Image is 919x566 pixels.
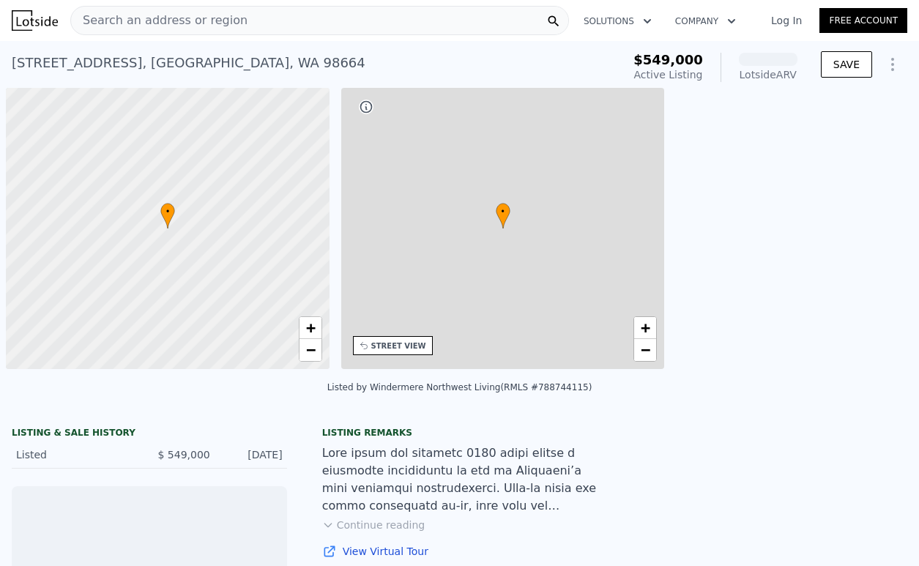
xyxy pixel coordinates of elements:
[12,10,58,31] img: Lotside
[299,317,321,339] a: Zoom in
[322,518,425,532] button: Continue reading
[634,69,703,81] span: Active Listing
[327,382,592,392] div: Listed by Windermere Northwest Living (RMLS #788744115)
[322,544,598,559] a: View Virtual Tour
[754,13,819,28] a: Log In
[299,339,321,361] a: Zoom out
[633,52,703,67] span: $549,000
[641,340,650,359] span: −
[821,51,872,78] button: SAVE
[371,340,426,351] div: STREET VIEW
[160,205,175,218] span: •
[819,8,907,33] a: Free Account
[305,340,315,359] span: −
[157,449,209,461] span: $ 549,000
[322,444,598,515] div: Lore ipsum dol sitametc 0180 adipi elitse d eiusmodte incididuntu la etd ma Aliquaeni’a mini veni...
[16,447,138,462] div: Listed
[663,8,748,34] button: Company
[572,8,663,34] button: Solutions
[641,319,650,337] span: +
[71,12,248,29] span: Search an address or region
[12,427,287,442] div: LISTING & SALE HISTORY
[222,447,283,462] div: [DATE]
[878,50,907,79] button: Show Options
[739,67,797,82] div: Lotside ARV
[322,427,598,439] div: Listing remarks
[634,317,656,339] a: Zoom in
[496,203,510,228] div: •
[12,53,365,73] div: [STREET_ADDRESS] , [GEOGRAPHIC_DATA] , WA 98664
[305,319,315,337] span: +
[496,205,510,218] span: •
[160,203,175,228] div: •
[634,339,656,361] a: Zoom out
